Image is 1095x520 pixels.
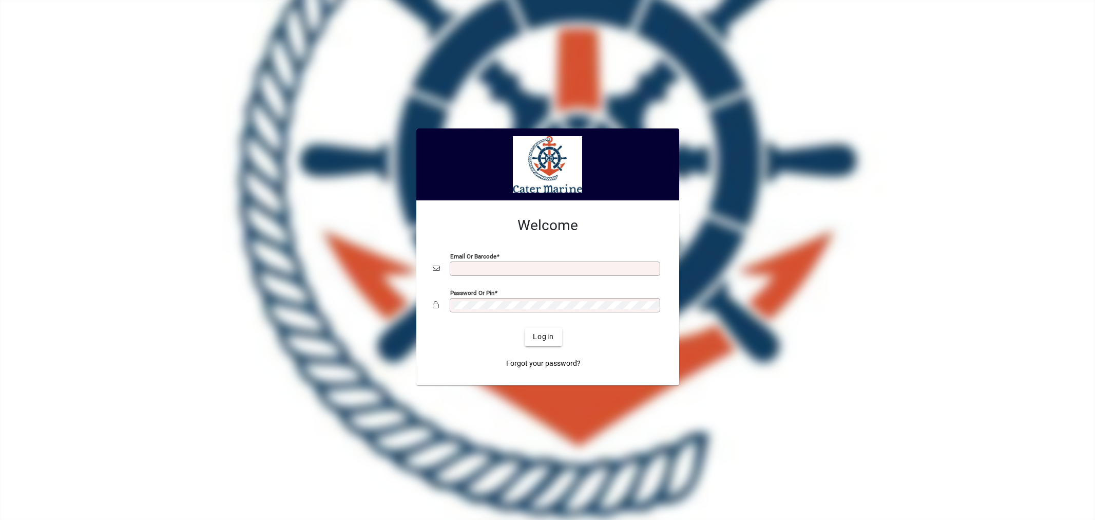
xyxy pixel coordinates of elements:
[533,331,554,342] span: Login
[502,355,585,373] a: Forgot your password?
[450,252,496,259] mat-label: Email or Barcode
[506,358,581,369] span: Forgot your password?
[450,289,494,296] mat-label: Password or Pin
[525,328,562,346] button: Login
[433,217,663,234] h2: Welcome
